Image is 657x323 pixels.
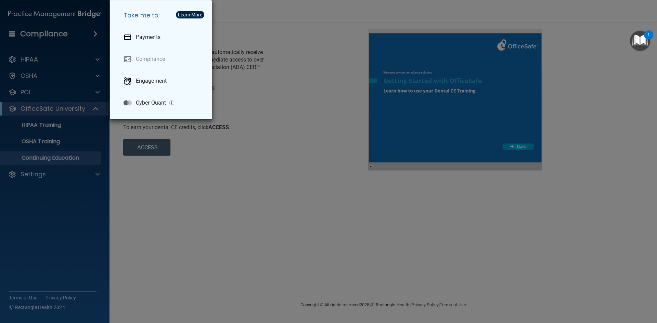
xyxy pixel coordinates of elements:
[136,78,167,84] p: Engagement
[118,6,206,25] h5: Take me to:
[647,35,650,44] div: 1
[630,31,650,51] button: Open Resource Center, 1 new notification
[136,34,160,41] p: Payments
[176,11,204,18] button: Learn More
[118,71,206,91] a: Engagement
[118,93,206,112] a: Cyber Quant
[136,99,166,106] p: Cyber Quant
[178,12,202,17] div: Learn More
[118,28,206,47] a: Payments
[118,50,206,69] a: Compliance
